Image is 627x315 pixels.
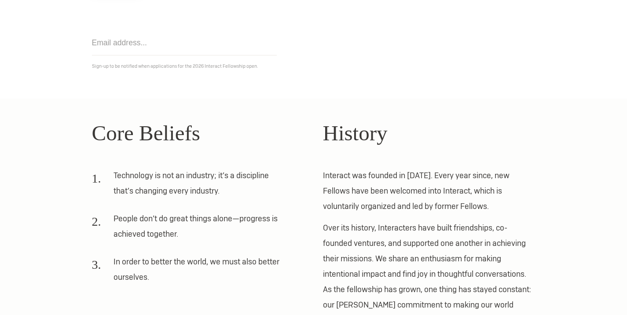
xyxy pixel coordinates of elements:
h2: History [323,117,535,150]
h2: Core Beliefs [92,117,304,150]
li: In order to better the world, we must also better ourselves. [92,254,286,291]
li: Technology is not an industry; it’s a discipline that’s changing every industry. [92,168,286,205]
p: Sign-up to be notified when applications for the 2026 Interact Fellowship open. [92,62,535,71]
p: Interact was founded in [DATE]. Every year since, new Fellows have been welcomed into Interact, w... [323,168,535,214]
input: Email address... [92,30,277,55]
li: People don’t do great things alone—progress is achieved together. [92,211,286,248]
